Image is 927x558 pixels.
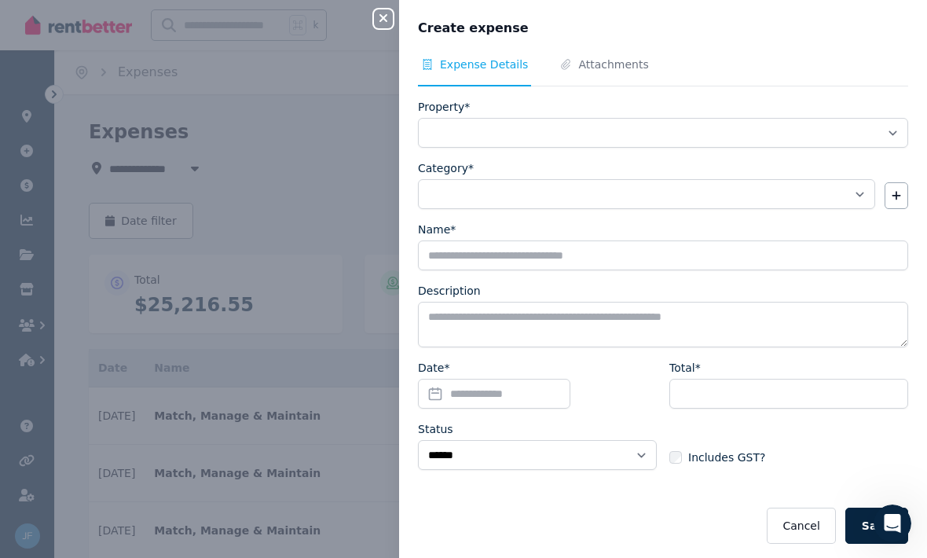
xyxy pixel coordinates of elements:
iframe: Intercom live chat [874,505,911,542]
label: Date* [418,360,449,376]
div: The RentBetter Team • 6m ago [25,205,174,215]
div: Hey there 👋 Welcome to RentBetter!On RentBetter, taking control and managing your property is eas... [13,90,258,202]
button: I'm looking to sell my property [102,380,294,411]
button: Cancel [767,508,835,544]
button: go back [10,6,40,36]
label: Total* [669,360,701,376]
label: Name* [418,222,456,237]
button: Home [246,6,276,36]
label: Category* [418,160,474,176]
span: Expense Details [440,57,528,72]
img: Profile image for The RentBetter Team [45,9,70,34]
button: I'm a tenant [89,419,179,450]
div: Close [276,6,304,35]
button: I'm a landlord looking for a tenant [83,301,295,332]
button: Save [845,508,908,544]
input: Includes GST? [669,451,682,464]
div: On RentBetter, taking control and managing your property is easier than ever before. [25,123,245,170]
span: Attachments [578,57,648,72]
b: What can we help you with [DATE]? [25,178,245,190]
nav: Tabs [418,57,908,86]
span: Create expense [418,19,529,38]
label: Property* [418,99,470,115]
div: Hey there 👋 Welcome to RentBetter! [25,100,245,116]
label: Description [418,283,481,299]
button: Something else [185,419,294,450]
button: I'm a landlord and already have a tenant [46,340,294,372]
label: Status [418,421,453,437]
span: Includes GST? [688,450,765,465]
h1: The RentBetter Team [76,15,207,27]
div: The RentBetter Team says… [13,90,302,237]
